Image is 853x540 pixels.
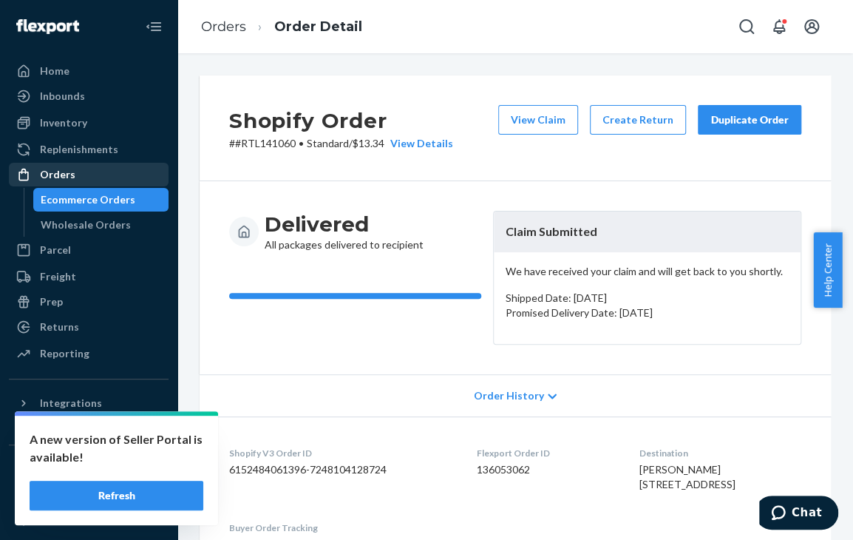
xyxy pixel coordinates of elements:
span: Standard [307,137,349,149]
dt: Shopify V3 Order ID [229,447,452,459]
button: Fast Tags [9,457,169,481]
span: Order History [474,388,544,403]
a: Ecommerce Orders [33,188,169,212]
div: Freight [40,269,76,284]
dt: Destination [639,447,801,459]
img: Flexport logo [16,19,79,34]
p: A new version of Seller Portal is available! [30,431,203,466]
div: Parcel [40,243,71,257]
div: Inbounds [40,89,85,104]
a: Wholesale Orders [33,213,169,237]
button: Integrations [9,391,169,415]
div: Inventory [40,115,87,130]
a: Reporting [9,342,169,365]
div: Duplicate Order [710,112,789,127]
div: Prep [40,294,63,309]
span: [PERSON_NAME] [STREET_ADDRESS] [639,463,735,490]
p: We have received your claim and will get back to you shortly. [506,264,789,279]
a: Freight [9,265,169,288]
a: Order Detail [274,18,362,35]
div: Home [40,64,69,78]
button: View Claim [498,105,578,135]
div: Wholesale Orders [41,217,131,232]
div: Ecommerce Orders [41,192,135,207]
h2: Shopify Order [229,105,453,136]
a: Replenishments [9,138,169,161]
a: Home [9,59,169,83]
button: Open Search Box [732,12,761,41]
a: Prep [9,290,169,314]
a: Returns [9,315,169,339]
dt: Buyer Order Tracking [229,522,452,534]
a: Inventory [9,111,169,135]
a: Add Fast Tag [9,512,169,530]
header: Claim Submitted [494,212,801,252]
a: Inbounds [9,84,169,108]
dd: 6152484061396-7248104128724 [229,462,452,477]
button: Duplicate Order [698,105,801,135]
button: Refresh [30,481,203,510]
dt: Flexport Order ID [476,447,615,459]
a: Orders [9,163,169,186]
dd: 136053062 [476,462,615,477]
a: Shopify Fast Tags [9,482,169,506]
p: Shipped Date: [DATE] [506,291,789,306]
a: Parcel [9,238,169,262]
div: Replenishments [40,142,118,157]
button: Open notifications [764,12,794,41]
div: Returns [40,320,79,334]
span: • [299,137,304,149]
button: Open account menu [797,12,826,41]
ol: breadcrumbs [189,5,374,49]
iframe: Opens a widget where you can chat to one of our agents [759,496,838,533]
button: Help Center [813,232,842,308]
a: Orders [201,18,246,35]
button: Create Return [590,105,686,135]
button: Close Navigation [139,12,169,41]
button: View Details [384,136,453,151]
div: Orders [40,167,75,182]
div: Integrations [40,396,102,411]
div: All packages delivered to recipient [265,211,424,252]
div: Reporting [40,346,89,361]
h3: Delivered [265,211,424,237]
a: Add Integration [9,421,169,439]
p: # #RTL141060 / $13.34 [229,136,453,151]
p: Promised Delivery Date: [DATE] [506,306,789,320]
